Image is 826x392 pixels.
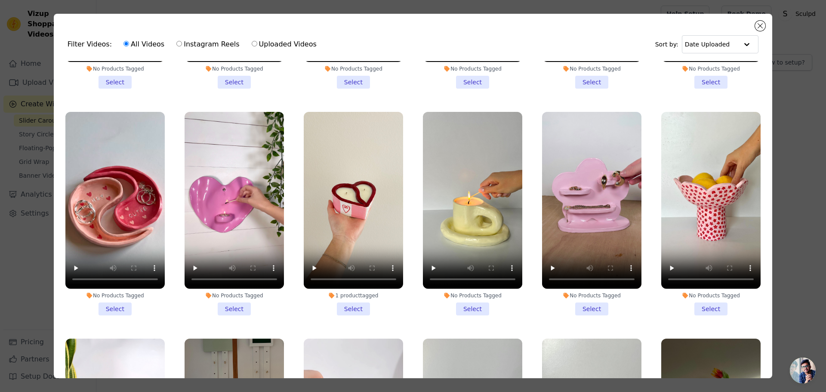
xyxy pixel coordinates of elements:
div: No Products Tagged [542,65,641,72]
div: No Products Tagged [185,292,284,299]
div: No Products Tagged [423,65,522,72]
div: Sort by: [655,35,759,53]
button: Close modal [755,21,765,31]
div: No Products Tagged [185,65,284,72]
a: Open chat [790,358,816,383]
div: 1 product tagged [304,292,403,299]
div: No Products Tagged [542,292,641,299]
div: No Products Tagged [65,292,165,299]
div: No Products Tagged [661,65,761,72]
div: No Products Tagged [661,292,761,299]
label: Uploaded Videos [251,39,317,50]
div: Filter Videos: [68,34,321,54]
label: Instagram Reels [176,39,240,50]
label: All Videos [123,39,165,50]
div: No Products Tagged [304,65,403,72]
div: No Products Tagged [423,292,522,299]
div: No Products Tagged [65,65,165,72]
